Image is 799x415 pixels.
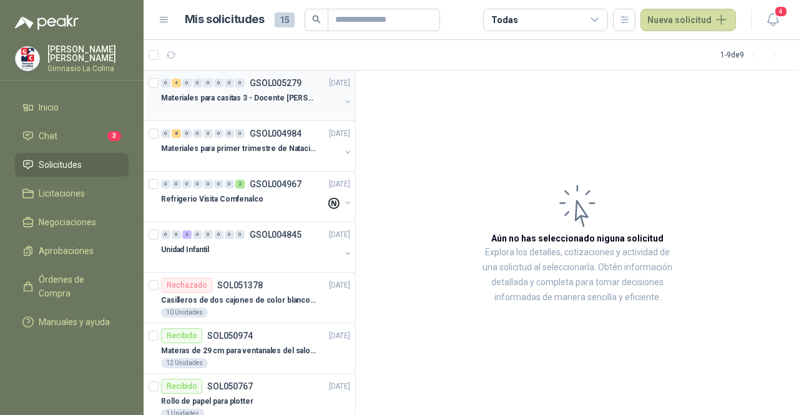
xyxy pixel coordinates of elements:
[172,79,181,87] div: 4
[144,323,355,374] a: RecibidoSOL050974[DATE] Materas de 29 cm para ventanales del salon de lenguaje y coordinación12 U...
[203,180,213,188] div: 0
[47,65,129,72] p: Gimnasio La Colina
[481,245,674,305] p: Explora los detalles, cotizaciones y actividad de una solicitud al seleccionarla. Obtén informaci...
[193,180,202,188] div: 0
[161,379,202,394] div: Recibido
[161,227,353,267] a: 0 0 3 0 0 0 0 0 GSOL004845[DATE] Unidad Infantil
[329,77,350,89] p: [DATE]
[207,382,253,391] p: SOL050767
[214,180,223,188] div: 0
[47,45,129,62] p: [PERSON_NAME] [PERSON_NAME]
[172,230,181,239] div: 0
[15,268,129,305] a: Órdenes de Compra
[161,230,170,239] div: 0
[182,129,192,138] div: 0
[144,273,355,323] a: RechazadoSOL051378[DATE] Casilleros de dos cajones de color blanco para casitas 1 y 210 Unidades
[329,229,350,241] p: [DATE]
[182,180,192,188] div: 0
[161,308,208,318] div: 10 Unidades
[39,100,59,114] span: Inicio
[15,239,129,263] a: Aprobaciones
[161,177,353,217] a: 0 0 0 0 0 0 0 2 GSOL004967[DATE] Refrigerio Visita Comfenalco
[235,180,245,188] div: 2
[161,180,170,188] div: 0
[203,230,213,239] div: 0
[214,230,223,239] div: 0
[107,131,121,141] span: 3
[250,129,301,138] p: GSOL004984
[161,328,202,343] div: Recibido
[214,79,223,87] div: 0
[15,124,129,148] a: Chat3
[39,215,96,229] span: Negociaciones
[491,13,517,27] div: Todas
[15,15,79,30] img: Logo peakr
[39,158,82,172] span: Solicitudes
[329,178,350,190] p: [DATE]
[225,79,234,87] div: 0
[172,180,181,188] div: 0
[329,128,350,140] p: [DATE]
[193,79,202,87] div: 0
[161,278,212,293] div: Rechazado
[762,9,784,31] button: 4
[491,232,664,245] h3: Aún no has seleccionado niguna solicitud
[161,358,208,368] div: 12 Unidades
[250,79,301,87] p: GSOL005279
[161,193,263,205] p: Refrigerio Visita Comfenalco
[16,47,39,71] img: Company Logo
[161,76,353,115] a: 0 4 0 0 0 0 0 0 GSOL005279[DATE] Materiales para casitas 3 - Docente [PERSON_NAME]
[161,244,209,256] p: Unidad Infantil
[235,129,245,138] div: 0
[185,11,265,29] h1: Mis solicitudes
[161,129,170,138] div: 0
[203,129,213,138] div: 0
[15,153,129,177] a: Solicitudes
[250,180,301,188] p: GSOL004967
[161,92,316,104] p: Materiales para casitas 3 - Docente [PERSON_NAME]
[39,244,94,258] span: Aprobaciones
[193,129,202,138] div: 0
[329,280,350,291] p: [DATE]
[235,230,245,239] div: 0
[329,330,350,342] p: [DATE]
[720,45,784,65] div: 1 - 9 de 9
[161,396,253,408] p: Rollo de papel para plotter
[640,9,736,31] button: Nueva solicitud
[15,210,129,234] a: Negociaciones
[161,295,316,306] p: Casilleros de dos cajones de color blanco para casitas 1 y 2
[15,182,129,205] a: Licitaciones
[39,129,57,143] span: Chat
[39,273,117,300] span: Órdenes de Compra
[15,95,129,119] a: Inicio
[203,79,213,87] div: 0
[39,315,110,329] span: Manuales y ayuda
[15,310,129,334] a: Manuales y ayuda
[182,79,192,87] div: 0
[235,79,245,87] div: 0
[774,6,788,17] span: 4
[161,126,353,166] a: 0 8 0 0 0 0 0 0 GSOL004984[DATE] Materiales para primer trimestre de Natación
[225,230,234,239] div: 0
[217,281,263,290] p: SOL051378
[193,230,202,239] div: 0
[161,143,316,155] p: Materiales para primer trimestre de Natación
[182,230,192,239] div: 3
[329,381,350,393] p: [DATE]
[214,129,223,138] div: 0
[225,129,234,138] div: 0
[312,15,321,24] span: search
[161,79,170,87] div: 0
[275,12,295,27] span: 15
[161,345,316,357] p: Materas de 29 cm para ventanales del salon de lenguaje y coordinación
[207,331,253,340] p: SOL050974
[39,187,85,200] span: Licitaciones
[172,129,181,138] div: 8
[250,230,301,239] p: GSOL004845
[225,180,234,188] div: 0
